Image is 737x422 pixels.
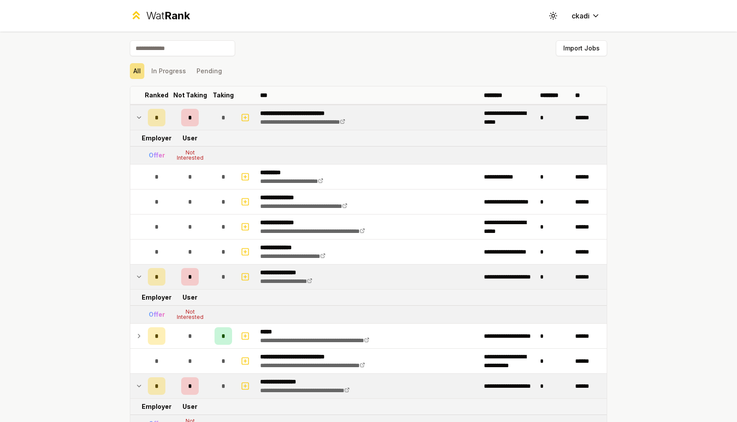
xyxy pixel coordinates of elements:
div: Not Interested [172,309,208,320]
button: All [130,63,144,79]
div: Wat [146,9,190,23]
td: User [169,290,211,305]
td: Employer [144,290,169,305]
div: Offer [149,310,165,319]
p: Taking [213,91,234,100]
div: Not Interested [172,150,208,161]
button: In Progress [148,63,190,79]
button: ckadi [565,8,607,24]
p: Ranked [145,91,168,100]
p: Not Taking [173,91,207,100]
td: User [169,399,211,415]
a: WatRank [130,9,190,23]
td: Employer [144,130,169,146]
button: Pending [193,63,225,79]
button: Import Jobs [556,40,607,56]
span: ckadi [572,11,590,21]
td: User [169,130,211,146]
span: Rank [165,9,190,22]
div: Offer [149,151,165,160]
td: Employer [144,399,169,415]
